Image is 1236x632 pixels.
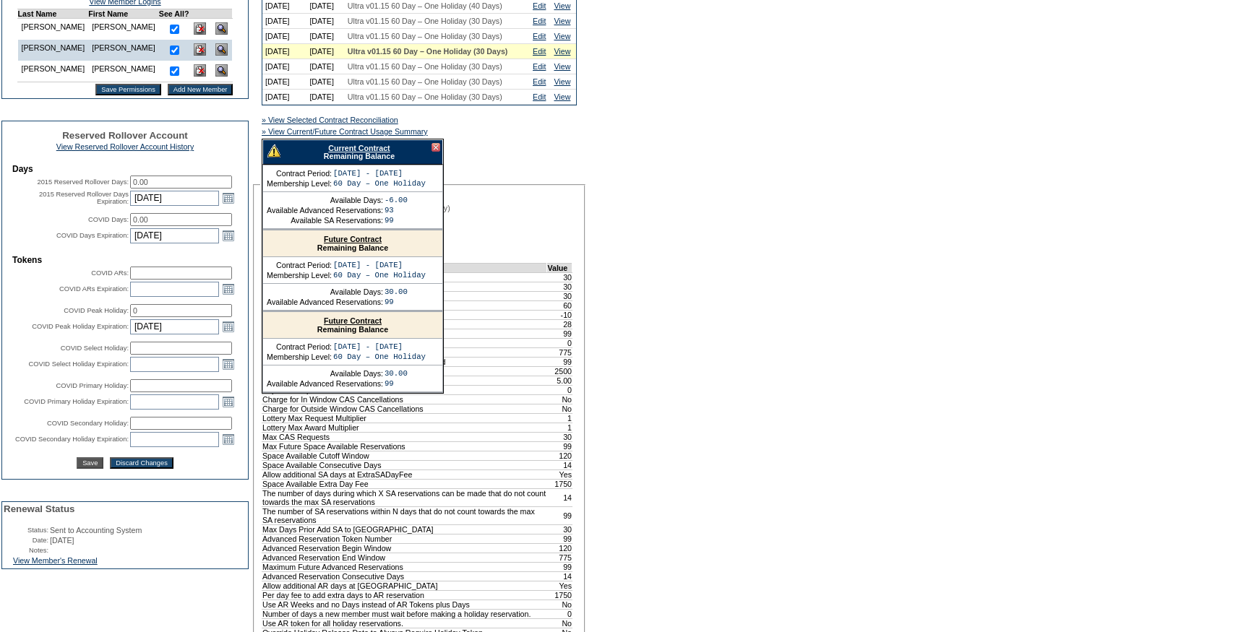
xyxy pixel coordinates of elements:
[547,385,572,394] td: 0
[220,281,236,297] a: Open the calendar popup.
[306,29,344,44] td: [DATE]
[220,356,236,372] a: Open the calendar popup.
[262,469,547,479] td: Allow additional SA days at ExtraSADayFee
[262,562,547,571] td: Maximum Future Advanced Reservations
[547,590,572,599] td: 1750
[547,282,572,291] td: 30
[348,62,502,71] span: Ultra v01.15 60 Day – One Holiday (30 Days)
[333,179,426,188] td: 60 Day – One Holiday
[348,92,502,101] span: Ultra v01.15 60 Day – One Holiday (30 Days)
[547,581,572,590] td: Yes
[267,196,383,204] td: Available Days:
[15,436,129,443] label: COVID Secondary Holiday Expiration:
[547,488,572,506] td: 14
[4,503,75,514] span: Renewal Status
[220,228,236,243] a: Open the calendar popup.
[215,22,228,35] img: View Dashboard
[50,536,74,545] span: [DATE]
[547,460,572,469] td: 14
[260,181,318,189] legend: Contract Details
[262,59,306,74] td: [DATE]
[56,382,129,389] label: COVID Primary Holiday:
[547,366,572,376] td: 2500
[262,543,547,553] td: Advanced Reservation Begin Window
[267,206,383,215] td: Available Advanced Reservations:
[547,451,572,460] td: 120
[262,14,306,29] td: [DATE]
[348,77,502,86] span: Ultra v01.15 60 Day – One Holiday (30 Days)
[262,506,547,524] td: The number of SA reservations within N days that do not count towards the max SA reservations
[194,64,206,77] img: Delete
[547,357,572,366] td: 99
[533,62,546,71] a: Edit
[50,526,142,534] span: Sent to Accounting System
[37,178,129,186] label: 2015 Reserved Rollover Days:
[533,92,546,101] a: Edit
[385,196,408,204] td: -6.00
[554,1,570,10] a: View
[262,534,547,543] td: Advanced Reservation Token Number
[88,40,159,61] td: [PERSON_NAME]
[194,43,206,56] img: Delete
[547,562,572,571] td: 99
[91,269,129,277] label: COVID ARs:
[77,457,103,469] input: Save
[385,216,408,225] td: 99
[262,74,306,90] td: [DATE]
[333,271,426,280] td: 60 Day – One Holiday
[88,61,159,82] td: [PERSON_NAME]
[262,432,547,441] td: Max CAS Requests
[267,287,383,296] td: Available Days:
[547,543,572,553] td: 120
[306,44,344,59] td: [DATE]
[385,298,408,306] td: 99
[385,369,408,378] td: 30.00
[4,546,48,555] td: Notes:
[267,179,332,188] td: Membership Level:
[13,556,98,565] a: View Member's Renewal
[533,47,546,56] a: Edit
[547,618,572,628] td: No
[47,420,129,427] label: COVID Secondary Holiday:
[547,263,572,272] td: Value
[333,342,426,351] td: [DATE] - [DATE]
[24,398,129,405] label: COVID Primary Holiday Expiration:
[262,479,547,488] td: Space Available Extra Day Fee
[262,460,547,469] td: Space Available Consecutive Days
[267,342,332,351] td: Contract Period:
[215,43,228,56] img: View Dashboard
[306,14,344,29] td: [DATE]
[328,144,390,152] a: Current Contract
[547,479,572,488] td: 1750
[263,312,442,339] div: Remaining Balance
[333,169,426,178] td: [DATE] - [DATE]
[533,1,546,10] a: Edit
[267,271,332,280] td: Membership Level:
[267,298,383,306] td: Available Advanced Reservations:
[348,17,502,25] span: Ultra v01.15 60 Day – One Holiday (30 Days)
[88,9,159,19] td: First Name
[220,394,236,410] a: Open the calendar popup.
[4,526,48,534] td: Status:
[348,32,502,40] span: Ultra v01.15 60 Day – One Holiday (30 Days)
[62,130,188,141] span: Reserved Rollover Account
[348,47,508,56] span: Ultra v01.15 60 Day – One Holiday (30 Days)
[194,22,206,35] img: Delete
[324,316,382,325] a: Future Contract
[262,90,306,105] td: [DATE]
[547,376,572,385] td: 5.00
[533,32,546,40] a: Edit
[385,206,408,215] td: 93
[306,90,344,105] td: [DATE]
[17,61,88,82] td: [PERSON_NAME]
[267,216,383,225] td: Available SA Reservations:
[88,216,129,223] label: COVID Days:
[262,139,443,165] div: Remaining Balance
[533,77,546,86] a: Edit
[554,17,570,25] a: View
[56,142,194,151] a: View Reserved Rollover Account History
[262,618,547,628] td: Use AR token for all holiday reservations.
[61,345,129,352] label: COVID Select Holiday:
[220,431,236,447] a: Open the calendar popup.
[215,64,228,77] img: View Dashboard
